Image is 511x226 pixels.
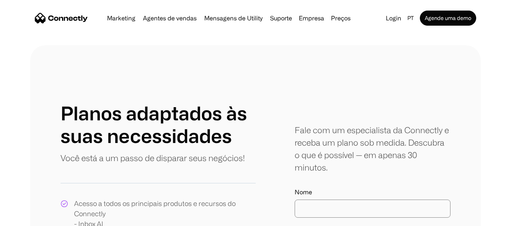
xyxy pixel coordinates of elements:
[295,124,450,174] div: Fale com um especialista da Connectly e receba um plano sob medida. Descubra o que é possível — e...
[61,102,256,147] h1: Planos adaptados às suas necessidades
[295,189,450,196] label: Nome
[404,13,418,23] div: pt
[267,15,295,21] a: Suporte
[407,13,414,23] div: pt
[104,15,138,21] a: Marketing
[328,15,354,21] a: Preços
[140,15,200,21] a: Agentes de vendas
[61,152,245,164] p: Você está a um passo de disparar seus negócios!
[297,13,326,23] div: Empresa
[299,13,324,23] div: Empresa
[383,13,404,23] a: Login
[420,11,476,26] a: Agende uma demo
[201,15,266,21] a: Mensagens de Utility
[8,212,45,223] aside: Language selected: Português (Brasil)
[15,213,45,223] ul: Language list
[35,12,88,24] a: home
